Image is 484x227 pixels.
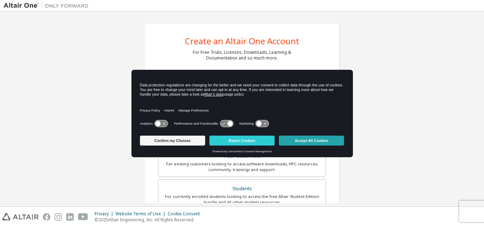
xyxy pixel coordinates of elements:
div: Privacy [95,211,116,217]
div: Cookie Consent [168,211,204,217]
img: facebook.svg [43,213,50,221]
p: © 2025 Altair Engineering, Inc. All Rights Reserved. [95,217,204,223]
img: linkedin.svg [66,213,74,221]
div: Website Terms of Use [116,211,168,217]
img: instagram.svg [55,213,62,221]
div: For Free Trials, Licenses, Downloads, Learning & Documentation and so much more. [193,50,291,61]
div: Students [163,184,321,194]
img: Altair One [4,2,92,9]
div: Create an Altair One Account [185,37,299,45]
div: For existing customers looking to access software downloads, HPC resources, community, trainings ... [163,161,321,172]
img: youtube.svg [78,213,88,221]
img: altair_logo.svg [2,213,39,221]
div: For currently enrolled students looking to access the free Altair Student Edition bundle and all ... [163,194,321,205]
